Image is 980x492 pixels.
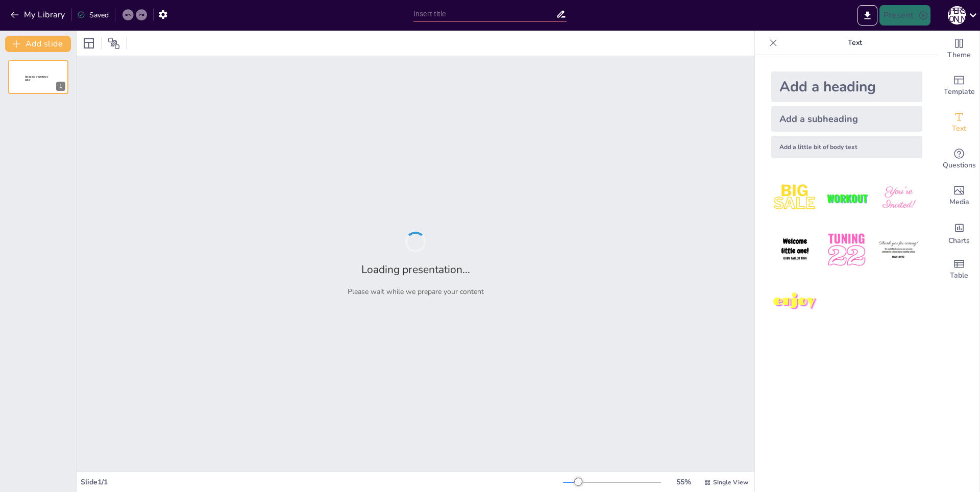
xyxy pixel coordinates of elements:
[939,214,979,251] div: Add charts and graphs
[77,10,109,20] div: Saved
[5,36,71,52] button: Add slide
[823,175,870,222] img: 2.jpeg
[944,86,975,97] span: Template
[875,226,922,274] img: 6.jpeg
[939,104,979,141] div: Add text boxes
[25,76,48,81] span: Sendsteps presentation editor
[875,175,922,222] img: 3.jpeg
[781,31,928,55] p: Text
[8,60,68,94] div: Sendsteps presentation editor1
[361,262,470,277] h2: Loading presentation...
[857,5,877,26] button: Export to PowerPoint
[671,477,696,487] div: 55 %
[948,6,966,24] div: А [PERSON_NAME]
[348,287,484,297] p: Please wait while we prepare your content
[950,270,968,281] span: Table
[81,477,563,487] div: Slide 1 / 1
[943,160,976,171] span: Questions
[952,123,966,134] span: Text
[947,50,971,61] span: Theme
[771,226,819,274] img: 4.jpeg
[771,175,819,222] img: 1.jpeg
[939,251,979,288] div: Add a table
[949,196,969,208] span: Media
[108,37,120,50] span: Position
[8,7,69,23] button: My Library
[771,278,819,326] img: 7.jpeg
[413,7,556,21] input: Insert title
[771,71,922,102] div: Add a heading
[81,35,97,52] div: Layout
[939,31,979,67] div: Change the overall theme
[713,478,748,486] span: Single View
[823,226,870,274] img: 5.jpeg
[879,5,930,26] button: Present
[939,141,979,178] div: Get real-time input from your audience
[939,67,979,104] div: Add ready made slides
[56,82,65,91] div: 1
[771,136,922,158] div: Add a little bit of body text
[948,235,970,247] span: Charts
[771,106,922,132] div: Add a subheading
[939,178,979,214] div: Add images, graphics, shapes or video
[948,5,966,26] button: А [PERSON_NAME]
